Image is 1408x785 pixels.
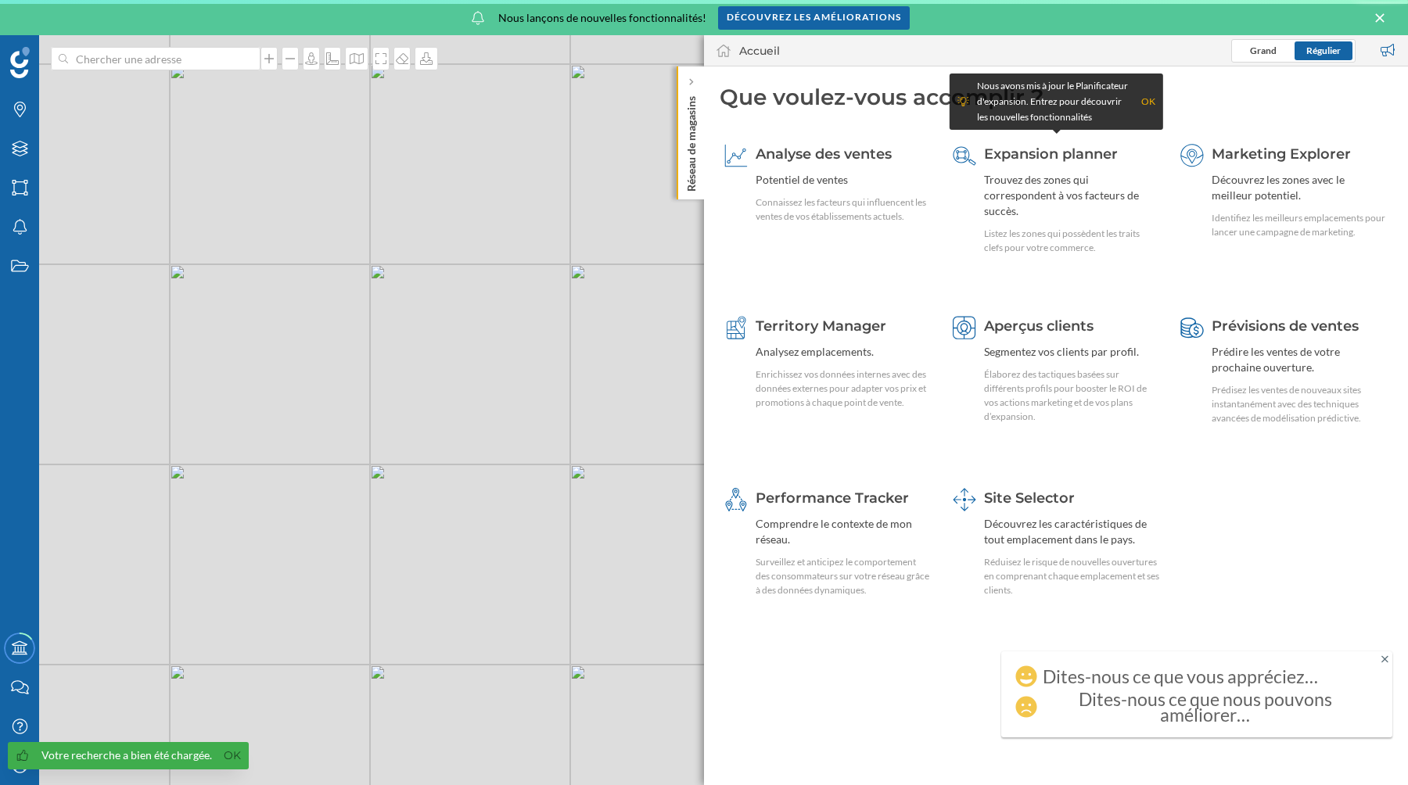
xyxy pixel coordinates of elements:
[720,82,1392,112] div: Que voulez-vous accomplir ?
[1180,144,1204,167] img: explorer.svg
[1141,94,1155,109] div: OK
[984,145,1118,163] span: Expansion planner
[1180,316,1204,339] img: sales-forecast.svg
[724,144,748,167] img: sales-explainer.svg
[984,172,1160,219] div: Trouvez des zones qui correspondent à vos facteurs de succès.
[756,555,932,597] div: Surveillez et anticipez le comportement des consommateurs sur votre réseau grâce à des données dy...
[756,516,932,547] div: Comprendre le contexte de mon réseau.
[1212,145,1351,163] span: Marketing Explorer
[220,747,245,765] a: Ok
[1043,669,1318,684] div: Dites-nous ce que vous appréciez…
[1212,211,1388,239] div: Identifiez les meilleurs emplacements pour lancer une campagne de marketing.
[953,488,976,511] img: dashboards-manager.svg
[756,367,932,410] div: Enrichissez vos données internes avec des données externes pour adapter vos prix et promotions à ...
[977,78,1133,125] div: Nous avons mis à jour le Planificateur d'expansion. Entrez pour découvrir les nouvelles fonctionn...
[984,367,1160,424] div: Élaborez des tactiques basées sur différents profils pour booster le ROI de vos actions marketing...
[984,317,1094,335] span: Aperçus clients
[724,316,748,339] img: territory-manager.svg
[756,317,886,335] span: Territory Manager
[756,489,909,507] span: Performance Tracker
[1212,172,1388,203] div: Découvrez les zones avec le meilleur potentiel.
[756,145,892,163] span: Analyse des ventes
[31,11,107,25] span: Assistance
[1212,317,1359,335] span: Prévisions de ventes
[1212,344,1388,375] div: Prédire les ventes de votre prochaine ouverture.
[1212,383,1388,425] div: Prédisez les ventes de nouveaux sites instantanément avec des techniques avancées de modélisation...
[724,488,748,511] img: monitoring-360.svg
[756,195,932,224] div: Connaissez les facteurs qui influencent les ventes de vos établissements actuels.
[984,344,1160,360] div: Segmentez vos clients par profil.
[984,516,1160,547] div: Découvrez les caractéristiques de tout emplacement dans le pays.
[756,172,932,188] div: Potentiel de ventes
[953,316,976,339] img: customer-intelligence.svg
[984,489,1075,507] span: Site Selector
[984,555,1160,597] div: Réduisez le risque de nouvelles ouvertures en comprenant chaque emplacement et ses clients.
[984,227,1160,255] div: Listez les zones qui possèdent les traits clefs pour votre commerce.
[684,90,699,192] p: Réseau de magasins
[1250,45,1277,56] span: Grand
[756,344,932,360] div: Analysez emplacements.
[498,10,706,26] span: Nous lançons de nouvelles fonctionnalités!
[1043,691,1367,722] div: Dites-nous ce que nous pouvons améliorer…
[41,747,212,763] div: Votre recherche a bien été chargée.
[1306,45,1341,56] span: Régulier
[739,43,780,59] div: Accueil
[10,47,30,78] img: Logo Geoblink
[953,144,976,167] img: search-areas.svg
